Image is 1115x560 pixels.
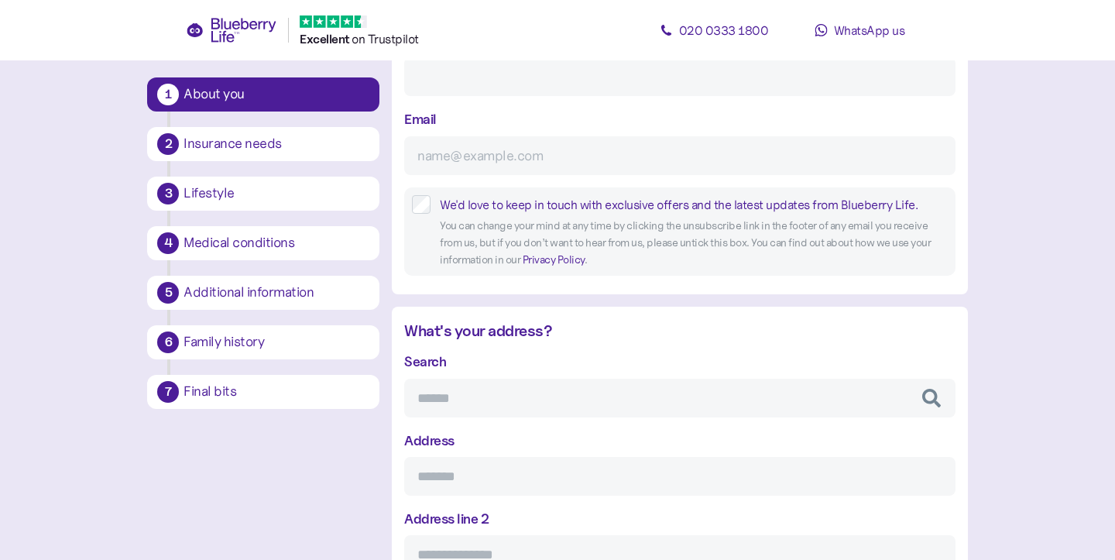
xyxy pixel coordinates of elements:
div: 1 [157,84,179,105]
div: 2 [157,133,179,155]
span: Excellent ️ [300,32,352,46]
div: Additional information [184,286,369,300]
div: Family history [184,335,369,349]
div: Final bits [184,385,369,399]
div: Insurance needs [184,137,369,151]
button: 6Family history [147,325,379,359]
label: Email [404,108,437,129]
button: 5Additional information [147,276,379,310]
a: Privacy Policy [523,253,585,266]
a: WhatsApp us [790,15,929,46]
button: 4Medical conditions [147,226,379,260]
span: 020 0333 1800 [679,22,769,38]
span: WhatsApp us [834,22,905,38]
input: name@example.com [404,136,955,175]
div: 6 [157,332,179,353]
div: About you [184,88,369,101]
label: Address [404,430,455,451]
button: 7Final bits [147,375,379,409]
button: 2Insurance needs [147,127,379,161]
div: 3 [157,183,179,204]
div: 7 [157,381,179,403]
div: What's your address? [404,319,955,343]
div: 4 [157,232,179,254]
button: 3Lifestyle [147,177,379,211]
button: 1About you [147,77,379,112]
div: 5 [157,282,179,304]
label: Address line 2 [404,508,489,529]
div: Medical conditions [184,236,369,250]
div: Lifestyle [184,187,369,201]
label: Search [404,351,446,372]
div: You can change your mind at any time by clicking the unsubscribe link in the footer of any email ... [440,218,947,268]
div: We'd love to keep in touch with exclusive offers and the latest updates from Blueberry Life. [440,195,947,215]
span: on Trustpilot [352,31,419,46]
a: 020 0333 1800 [644,15,784,46]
